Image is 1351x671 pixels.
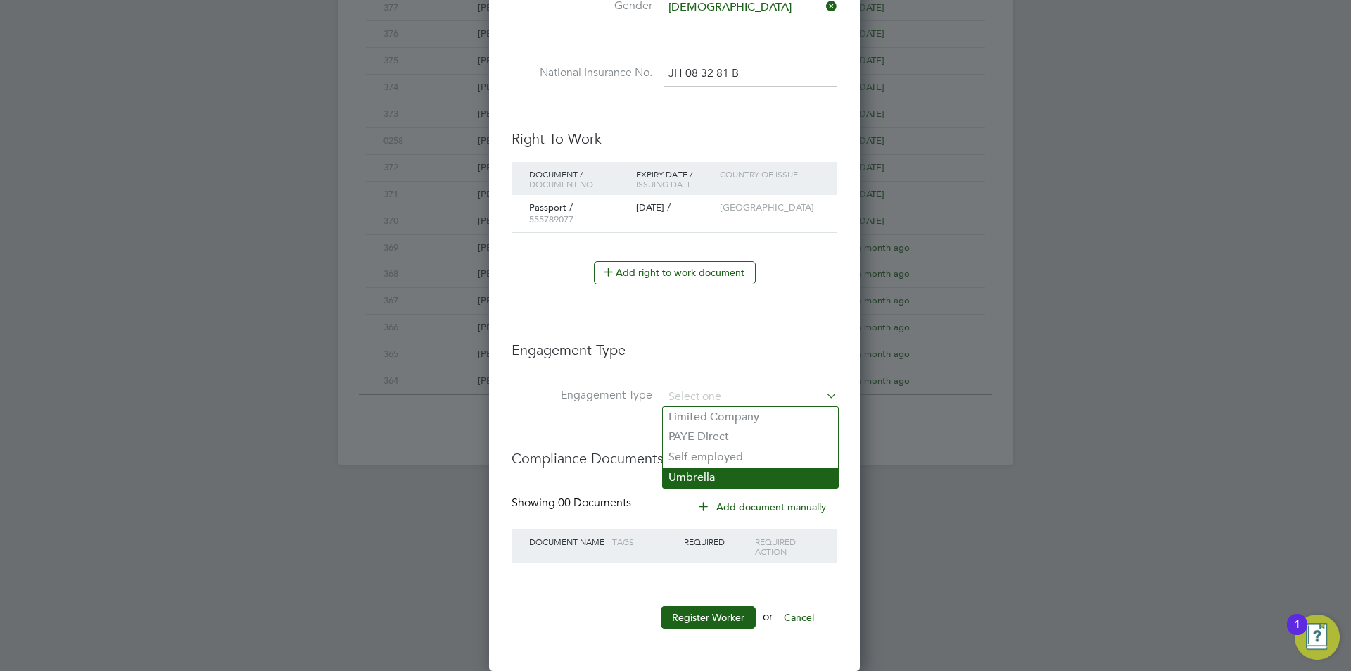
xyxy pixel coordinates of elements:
[594,261,756,284] button: Add right to work document
[512,327,837,359] h3: Engagement Type
[663,468,838,488] li: Umbrella
[689,496,837,518] button: Add document manually
[1295,615,1340,660] button: Open Resource Center, 1 new notification
[716,162,823,186] div: Country of issue
[636,178,692,189] span: Issuing Date
[661,606,756,629] button: Register Worker
[512,388,652,403] label: Engagement Type
[512,65,652,80] label: National Insurance No.
[529,213,573,225] span: 555789077
[663,407,838,427] li: Limited Company
[751,529,823,563] div: Required Action
[512,435,837,468] h3: Compliance Documents
[526,529,609,553] div: Document Name
[680,529,752,553] div: Required
[663,427,838,447] li: PAYE Direct
[529,178,595,189] span: Document no.
[1294,625,1300,643] div: 1
[609,529,680,553] div: Tags
[773,606,825,629] button: Cancel
[663,447,838,468] li: Self-employed
[716,195,799,221] div: [GEOGRAPHIC_DATA]
[558,496,631,510] span: 00 Documents
[633,195,716,233] div: [DATE] /
[633,162,716,196] div: Expiry Date /
[512,496,634,510] div: Showing
[664,387,837,407] input: Select one
[512,130,837,148] h3: Right To Work
[636,213,639,225] span: -
[526,162,633,196] div: Document /
[526,195,633,233] div: Passport /
[512,606,837,643] li: or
